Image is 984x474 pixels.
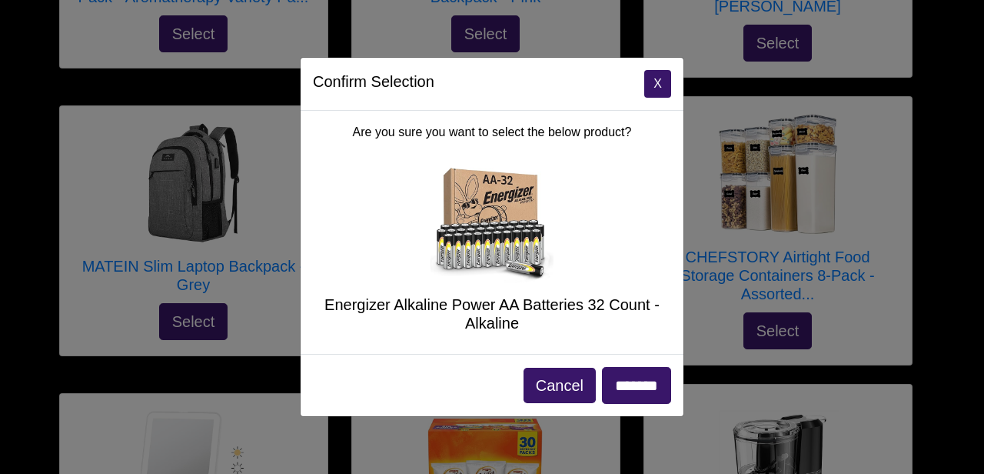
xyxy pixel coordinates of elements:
h5: Confirm Selection [313,70,434,93]
img: Energizer Alkaline Power AA Batteries 32 Count - Alkaline [430,160,553,283]
div: Are you sure you want to select the below product? [301,111,683,354]
button: Cancel [524,368,596,403]
button: Close [644,70,671,98]
h5: Energizer Alkaline Power AA Batteries 32 Count - Alkaline [313,295,671,332]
